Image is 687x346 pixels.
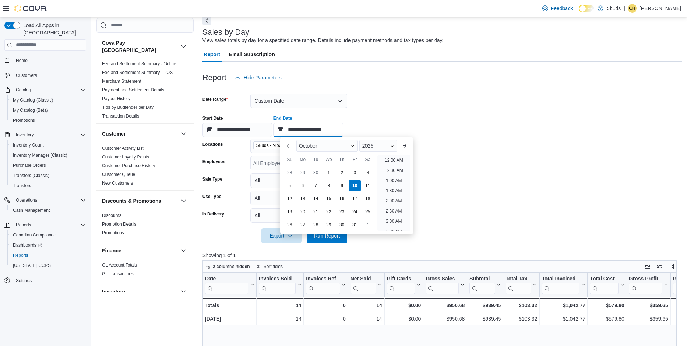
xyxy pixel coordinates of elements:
[469,314,501,323] div: $939.45
[579,5,594,12] input: Dark Mode
[306,275,340,282] div: Invoices Ref
[542,275,579,282] div: Total Invoiced
[102,87,164,92] a: Payment and Settlement Details
[13,131,86,139] span: Inventory
[102,163,155,169] span: Customer Purchase History
[655,262,663,271] button: Display options
[179,197,188,205] button: Discounts & Promotions
[506,275,531,294] div: Total Tax
[349,219,361,231] div: day-31
[306,301,345,310] div: 0
[96,211,194,240] div: Discounts & Promotions
[506,314,537,323] div: $103.32
[359,140,397,152] div: Button. Open the year selector. 2025 is currently selected.
[13,97,53,103] span: My Catalog (Classic)
[202,176,222,182] label: Sale Type
[323,154,335,165] div: We
[7,240,89,250] a: Dashboards
[10,241,45,250] a: Dashboards
[399,140,410,152] button: Next month
[310,180,322,191] div: day-7
[102,79,141,84] a: Merchant Statement
[16,278,32,284] span: Settings
[10,261,54,270] a: [US_STATE] CCRS
[362,180,374,191] div: day-11
[202,159,225,165] label: Employees
[629,301,668,310] div: $359.65
[10,116,86,125] span: Promotions
[102,78,141,84] span: Merchant Statement
[16,222,31,228] span: Reports
[13,142,44,148] span: Inventory Count
[283,166,374,231] div: October, 2025
[202,115,223,121] label: Start Date
[469,275,495,294] div: Subtotal
[336,180,348,191] div: day-9
[259,275,296,282] div: Invoices Sold
[102,70,173,75] span: Fee and Settlement Summary - POS
[13,152,67,158] span: Inventory Manager (Classic)
[387,314,421,323] div: $0.00
[1,55,89,66] button: Home
[349,193,361,205] div: day-17
[349,206,361,218] div: day-24
[296,140,358,152] div: Button. Open the month selector. October is currently selected.
[202,37,444,44] div: View sales totals by day for a specified date range. Details include payment methods and tax type...
[386,275,421,294] button: Gift Cards
[297,154,309,165] div: Mo
[590,275,624,294] button: Total Cost
[10,151,70,160] a: Inventory Manager (Classic)
[306,314,345,323] div: 0
[10,161,49,170] a: Purchase Orders
[13,242,42,248] span: Dashboards
[362,193,374,205] div: day-18
[297,167,309,178] div: day-29
[102,197,161,205] h3: Discounts & Promotions
[102,113,139,119] span: Transaction Details
[10,251,31,260] a: Reports
[102,271,134,277] span: GL Transactions
[13,56,86,65] span: Home
[102,197,178,205] button: Discounts & Promotions
[506,275,531,282] div: Total Tax
[10,171,86,180] span: Transfers (Classic)
[205,275,254,294] button: Date
[202,194,221,199] label: Use Type
[7,205,89,215] button: Cash Management
[254,262,286,271] button: Sort fields
[506,301,537,310] div: $103.32
[350,301,382,310] div: 14
[383,186,405,195] li: 1:30 AM
[10,231,86,239] span: Canadian Compliance
[205,275,248,282] div: Date
[314,232,340,239] span: Run Report
[102,172,135,177] a: Customer Queue
[10,116,38,125] a: Promotions
[264,264,283,269] span: Sort fields
[229,47,275,62] span: Email Subscription
[102,288,178,295] button: Inventory
[16,73,37,78] span: Customers
[7,250,89,260] button: Reports
[13,183,31,189] span: Transfers
[336,154,348,165] div: Th
[382,166,406,175] li: 12:30 AM
[13,221,34,229] button: Reports
[13,86,34,94] button: Catalog
[13,118,35,123] span: Promotions
[102,213,121,218] span: Discounts
[13,232,56,238] span: Canadian Compliance
[102,221,137,227] span: Promotion Details
[250,191,347,205] button: All
[1,85,89,95] button: Catalog
[297,193,309,205] div: day-13
[259,275,296,294] div: Invoices Sold
[265,228,297,243] span: Export
[629,275,668,294] button: Gross Profit
[323,167,335,178] div: day-1
[551,5,573,12] span: Feedback
[542,275,579,294] div: Total Invoiced
[13,86,86,94] span: Catalog
[7,160,89,170] button: Purchase Orders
